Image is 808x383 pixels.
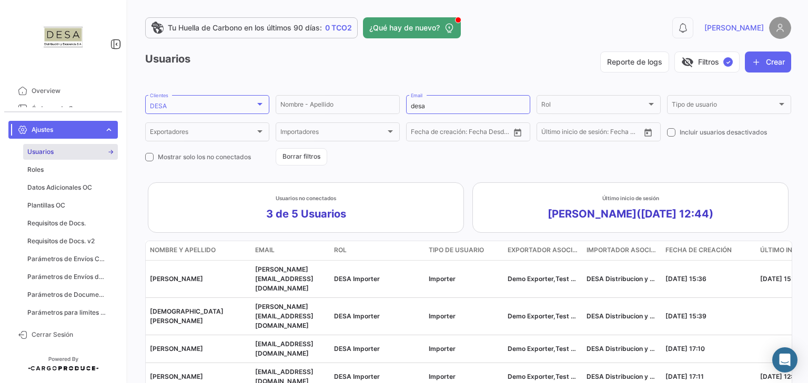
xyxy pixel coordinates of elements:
[587,344,657,354] p: DESA Distribucion y Excelencia
[23,144,118,160] a: Usuarios
[27,236,95,246] span: Requisitos de Docs. v2
[508,372,578,381] p: Demo Exporter,Test Exporter
[674,51,740,73] button: visibility_offFiltros✓
[680,128,767,137] span: Incluir usuarios desactivados
[745,51,791,73] button: Crear
[330,241,425,260] datatable-header-cell: Rol
[23,287,118,303] a: Parámetros de Documentos
[369,23,440,33] span: ¿Qué hay de nuevo?
[541,102,647,110] span: Rol
[23,180,118,195] a: Datos Adicionales OC
[541,130,580,137] input: Fecha Desde
[587,245,657,255] span: Importador asociado
[640,125,656,140] button: Open calendar
[146,241,251,260] datatable-header-cell: Nombre y Apellido
[587,312,657,321] p: DESA Distribucion y Excelencia
[429,345,456,353] span: Importer
[665,345,705,353] span: [DATE] 17:10
[582,241,661,260] datatable-header-cell: Importador asociado
[769,17,791,39] img: placeholder-user.png
[665,312,706,320] span: [DATE] 15:39
[255,340,314,357] span: tlozano@desa.cl
[8,100,118,118] a: Órdenes de Compra
[23,233,118,249] a: Requisitos de Docs. v2
[27,254,107,264] span: Parámetros de Envíos Cargas Marítimas
[168,23,322,33] span: Tu Huella de Carbono en los últimos 90 días:
[325,23,352,33] span: 0 TCO2
[255,303,314,329] span: cristian+desa@cargoproduce.com
[27,308,107,317] span: Parámetros para limites sensores
[32,125,100,134] span: Ajustes
[150,372,203,380] span: [PERSON_NAME]
[510,125,526,140] button: Open calendar
[255,265,314,292] span: andri+desa@cargoproduce.com
[145,51,190,67] h3: Usuarios
[32,104,114,113] span: Órdenes de Compra
[334,372,380,380] span: DESA Importer
[704,23,764,33] span: [PERSON_NAME]
[27,165,44,174] span: Roles
[760,275,801,283] span: [DATE] 15:37
[23,162,118,178] a: Roles
[23,305,118,320] a: Parámetros para limites sensores
[508,344,578,354] p: Demo Exporter,Test Exporter
[276,148,327,165] button: Borrar filtros
[587,274,657,284] p: DESA Distribucion y Excelencia
[27,183,92,192] span: Datos Adicionales OC
[508,274,578,284] p: Demo Exporter,Test Exporter
[503,241,582,260] datatable-header-cell: Exportador asociado
[37,13,89,65] img: fe71e641-3ac4-4c5d-8997-ac72cb5318e8.jpg
[23,251,118,267] a: Parámetros de Envíos Cargas Marítimas
[429,275,456,283] span: Importer
[32,86,114,96] span: Overview
[334,345,380,353] span: DESA Importer
[27,201,65,210] span: Plantillas OC
[723,57,733,67] span: ✓
[8,82,118,100] a: Overview
[508,245,578,255] span: Exportador asociado
[661,241,756,260] datatable-header-cell: Fecha de creación
[334,312,380,320] span: DESA Importer
[27,219,86,228] span: Requisitos de Docs.
[334,245,347,255] span: Rol
[508,312,578,321] p: Demo Exporter,Test Exporter
[23,269,118,285] a: Parámetros de Envíos de Cargas Terrestres
[150,102,167,110] mat-select-trigger: DESA
[23,215,118,231] a: Requisitos de Docs.
[27,290,107,299] span: Parámetros de Documentos
[158,152,251,162] span: Mostrar solo los no conectados
[425,241,503,260] datatable-header-cell: Tipo de usuario
[334,275,380,283] span: DESA Importer
[588,130,635,137] input: Fecha Hasta
[665,245,732,255] span: Fecha de creación
[772,347,797,372] div: Abrir Intercom Messenger
[27,147,54,157] span: Usuarios
[760,372,801,380] span: [DATE] 12:44
[681,56,694,68] span: visibility_off
[150,130,255,137] span: Exportadores
[411,130,450,137] input: Fecha Desde
[145,17,358,38] a: Tu Huella de Carbono en los últimos 90 días:0 TCO2
[255,245,275,255] span: Email
[672,102,777,110] span: Tipo de usuario
[27,272,107,282] span: Parámetros de Envíos de Cargas Terrestres
[150,307,224,325] span: [DEMOGRAPHIC_DATA][PERSON_NAME]
[280,130,386,137] span: Importadores
[150,275,203,283] span: [PERSON_NAME]
[665,275,706,283] span: [DATE] 15:36
[665,372,704,380] span: [DATE] 17:11
[23,198,118,213] a: Plantillas OC
[104,125,114,134] span: expand_more
[32,330,114,339] span: Cerrar Sesión
[251,241,330,260] datatable-header-cell: Email
[429,312,456,320] span: Importer
[363,17,461,38] button: ¿Qué hay de nuevo?
[429,245,484,255] span: Tipo de usuario
[587,372,657,381] p: DESA Distribucion y Excelencia
[457,130,504,137] input: Fecha Hasta
[600,51,669,73] button: Reporte de logs
[429,372,456,380] span: Importer
[150,245,216,255] span: Nombre y Apellido
[150,345,203,353] span: [PERSON_NAME]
